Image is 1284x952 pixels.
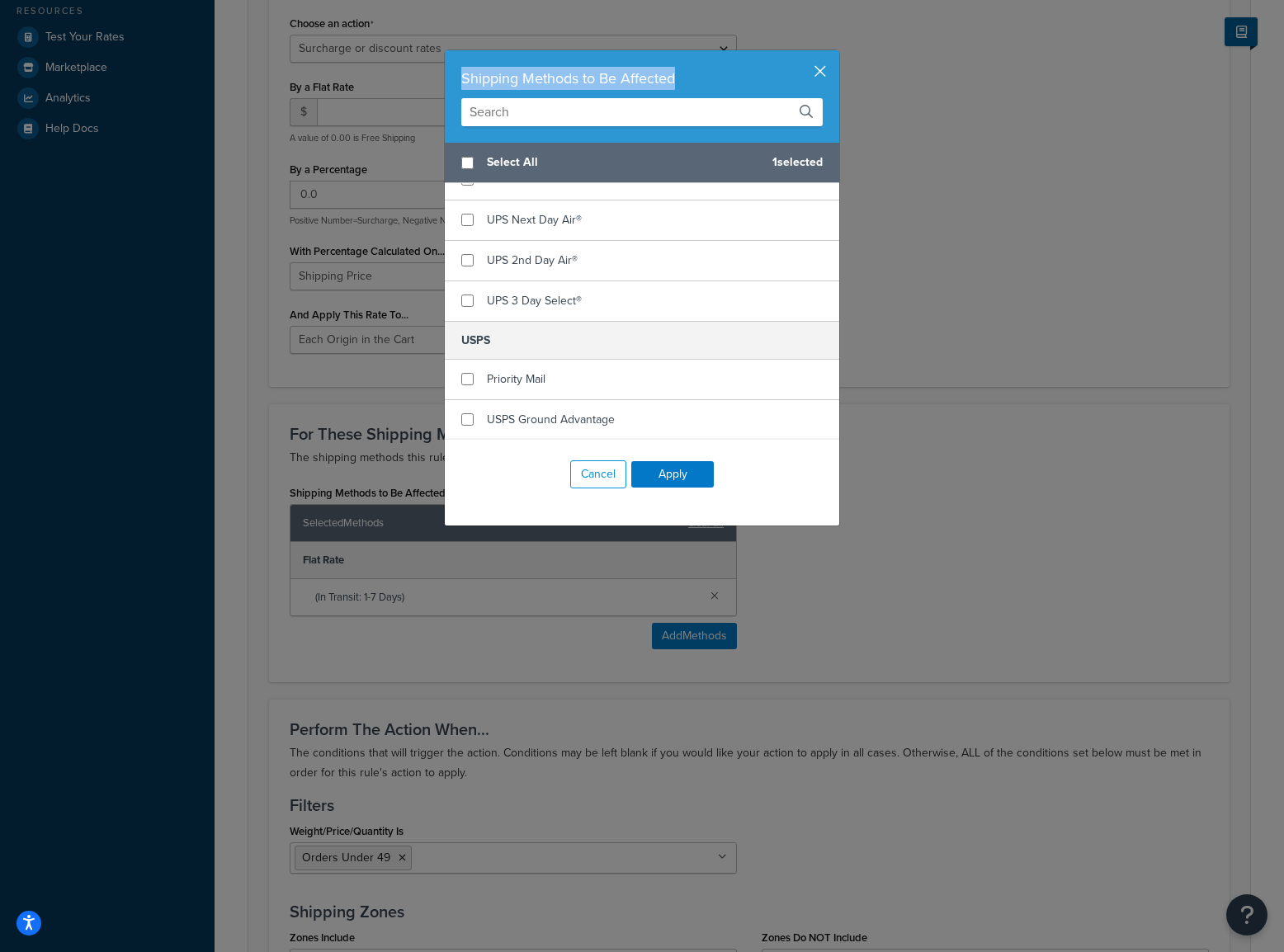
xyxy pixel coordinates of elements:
div: Shipping Methods to Be Affected [461,67,823,90]
span: UPS Next Day Air® [487,211,582,229]
div: 1 selected [445,143,839,183]
span: Priority Mail [487,370,545,388]
span: USPS Ground Advantage [487,411,615,428]
h5: USPS [445,321,839,360]
input: Search [461,98,823,126]
button: Apply [631,461,714,488]
span: UPS® Ground [487,171,556,188]
button: Cancel [570,460,626,488]
span: UPS 2nd Day Air® [487,252,578,269]
span: UPS 3 Day Select® [487,292,582,309]
span: Select All [487,151,759,174]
